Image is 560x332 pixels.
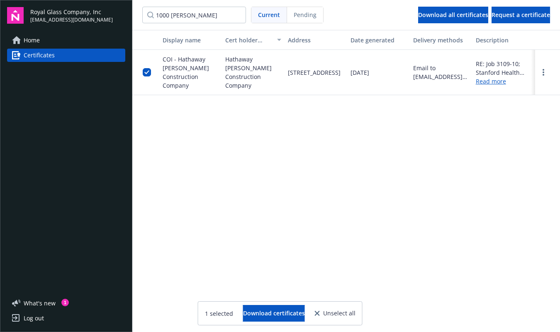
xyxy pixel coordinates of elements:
[24,49,55,62] span: Certificates
[351,36,407,44] div: Date generated
[163,36,219,44] div: Display name
[7,34,125,47] a: Home
[24,312,44,325] div: Log out
[351,68,369,77] span: [DATE]
[30,7,113,16] span: Royal Glass Company, Inc
[7,49,125,62] a: Certificates
[258,10,280,19] span: Current
[410,30,472,50] button: Delivery methods
[142,7,246,23] input: Filter certificates...
[413,64,469,81] div: Email to [EMAIL_ADDRESS][DOMAIN_NAME]
[30,7,125,24] button: Royal Glass Company, Inc[EMAIL_ADDRESS][DOMAIN_NAME]
[243,305,305,322] button: Download certificates
[24,34,40,47] span: Home
[163,55,209,89] span: COI - Hathaway [PERSON_NAME] Construction Company
[476,36,532,44] div: Description
[538,67,548,77] a: more
[413,36,469,44] div: Delivery methods
[61,299,69,306] div: 1
[288,68,341,77] span: [STREET_ADDRESS]
[294,10,317,19] span: Pending
[222,30,285,50] button: Cert holder name
[476,77,532,86] a: Read more
[225,36,272,44] div: Cert holder name
[288,36,344,44] div: Address
[315,305,355,322] button: Unselect all
[7,7,24,24] img: navigator-logo.svg
[472,30,535,50] button: Description
[492,7,550,23] button: Request a certificate
[205,309,233,318] span: 1 selected
[476,59,532,77] div: RE: Job 3109-10; Stanford Health Care - [STREET_ADDRESS][PERSON_NAME]; [STREET_ADDRESS][PERSON_NA...
[243,309,305,317] span: Download certificates
[285,30,347,50] button: Address
[24,299,56,307] span: What ' s new
[347,30,410,50] button: Date generated
[418,7,488,23] button: Download all certificates
[143,68,151,76] input: Toggle Row Selected
[287,7,323,23] span: Pending
[7,299,69,307] button: What's new1
[492,11,550,19] span: Request a certificate
[323,310,355,316] span: Unselect all
[30,16,113,24] span: [EMAIL_ADDRESS][DOMAIN_NAME]
[225,55,281,90] span: Hathaway [PERSON_NAME] Construction Company
[159,30,222,50] button: Display name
